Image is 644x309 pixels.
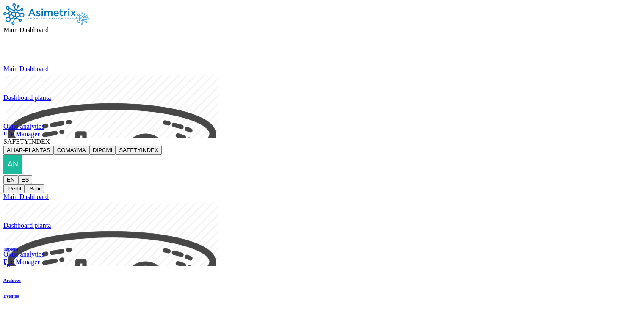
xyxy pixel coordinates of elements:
[3,94,641,102] div: Dashboard planta
[18,175,33,184] button: ES
[3,229,33,259] img: img
[3,262,21,267] a: Apps
[3,73,220,290] img: img
[3,26,49,33] span: Main Dashboard
[76,12,89,25] img: Asimetrix logo
[89,146,116,154] button: DIPCMI
[3,175,18,184] button: EN
[3,3,76,25] img: Asimetrix logo
[54,146,89,154] button: COMAYMA
[3,154,22,174] img: andrea.alvarez@premexcorp.com profile pic
[3,65,641,73] a: Main Dashboard
[3,138,50,145] span: SAFETYINDEX
[3,102,33,132] img: img
[25,184,44,193] button: Salir
[3,246,21,251] a: Tablero
[3,193,641,201] a: Main Dashboard
[3,184,25,193] button: Perfil
[3,222,641,229] div: Dashboard planta
[3,258,641,266] a: File Manager
[116,146,162,154] button: SAFETYINDEX
[3,251,641,258] div: Okuo analytics
[3,130,641,138] a: File Manager
[3,146,54,154] button: ALIAR-PLANTAS
[3,73,641,102] a: imgDashboard planta
[3,229,641,258] a: imgOkuo analytics
[3,123,641,130] div: Okuo analytics
[3,293,21,298] a: Eventos
[3,102,641,130] a: imgOkuo analytics
[3,278,21,283] a: Archivos
[3,201,641,229] a: imgDashboard planta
